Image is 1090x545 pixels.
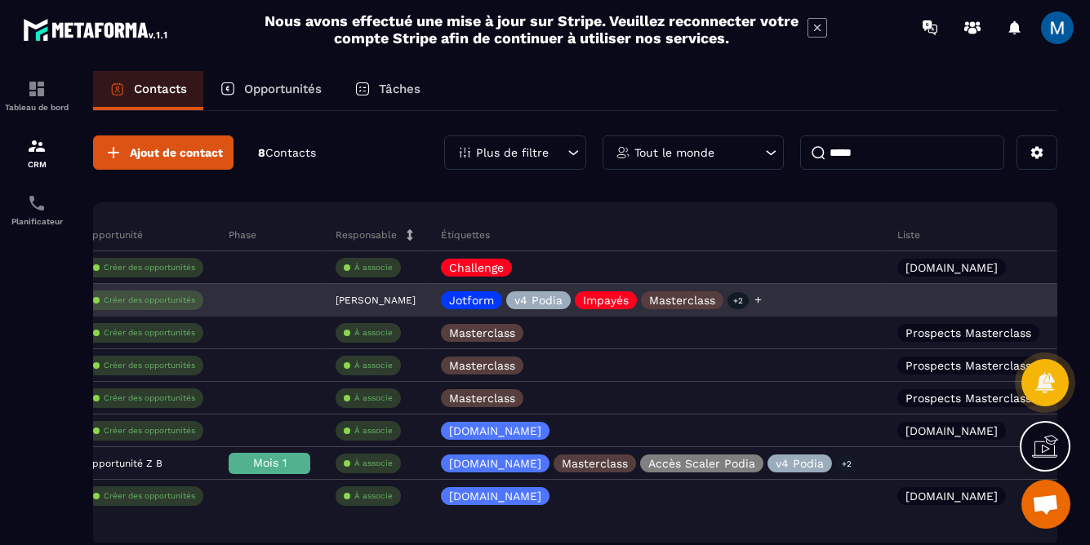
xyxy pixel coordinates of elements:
[441,228,490,241] p: Étiquettes
[104,327,195,339] p: Créer des opportunités
[264,12,799,47] h2: Nous avons effectué une mise à jour sur Stripe. Veuillez reconnecter votre compte Stripe afin de ...
[4,67,69,124] a: formationformationTableau de bord
[104,425,195,436] p: Créer des opportunités
[449,490,541,502] p: [DOMAIN_NAME]
[336,228,397,241] p: Responsable
[905,490,998,502] p: [DOMAIN_NAME]
[338,71,437,110] a: Tâches
[583,295,629,306] p: Impayés
[130,144,223,161] span: Ajout de contact
[905,392,1031,404] p: Prospects Masterclass
[27,79,47,99] img: formation
[449,262,504,273] p: Challenge
[203,71,338,110] a: Opportunités
[1021,480,1070,529] a: Ouvrir le chat
[905,262,998,273] p: [DOMAIN_NAME]
[354,490,393,502] p: À associe
[354,360,393,371] p: À associe
[4,124,69,181] a: formationformationCRM
[449,392,515,404] p: Masterclass
[104,490,195,502] p: Créer des opportunités
[905,360,1031,371] p: Prospects Masterclass
[23,15,170,44] img: logo
[4,181,69,238] a: schedulerschedulerPlanificateur
[104,360,195,371] p: Créer des opportunités
[379,82,420,96] p: Tâches
[4,160,69,169] p: CRM
[229,228,256,241] p: Phase
[836,455,857,472] p: +2
[449,327,515,339] p: Masterclass
[354,327,393,339] p: À associe
[104,295,195,306] p: Créer des opportunités
[514,295,563,306] p: v4 Podia
[727,292,749,309] p: +2
[449,458,541,469] p: [DOMAIN_NAME]
[134,82,187,96] p: Contacts
[258,145,316,161] p: 8
[4,217,69,226] p: Planificateur
[354,392,393,404] p: À associe
[634,147,714,158] p: Tout le monde
[104,262,195,273] p: Créer des opportunités
[476,147,549,158] p: Plus de filtre
[905,425,998,436] p: [DOMAIN_NAME]
[562,458,628,469] p: Masterclass
[897,228,920,241] p: Liste
[104,392,195,404] p: Créer des opportunités
[449,295,494,306] p: Jotform
[648,458,755,469] p: Accès Scaler Podia
[27,193,47,213] img: scheduler
[85,228,143,241] p: Opportunité
[905,327,1031,339] p: Prospects Masterclass
[244,82,322,96] p: Opportunités
[253,456,287,469] span: Mois 1
[449,425,541,436] p: [DOMAIN_NAME]
[354,458,393,469] p: À associe
[4,103,69,112] p: Tableau de bord
[649,295,715,306] p: Masterclass
[354,262,393,273] p: À associe
[93,135,234,170] button: Ajout de contact
[93,71,203,110] a: Contacts
[336,295,416,306] p: [PERSON_NAME]
[27,136,47,156] img: formation
[776,458,824,469] p: v4 Podia
[354,425,393,436] p: À associe
[265,146,316,159] span: Contacts
[85,458,162,469] p: Opportunité Z B
[449,360,515,371] p: Masterclass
